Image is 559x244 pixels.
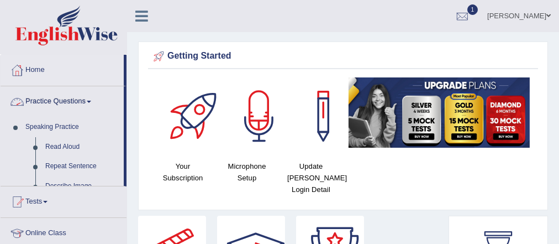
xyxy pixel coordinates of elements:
h4: Microphone Setup [220,160,273,184]
h4: Update [PERSON_NAME] Login Detail [284,160,337,195]
img: small5.jpg [349,77,530,148]
a: Practice Questions [1,86,124,114]
span: 1 [467,4,478,15]
a: Describe Image [40,176,124,196]
a: Tests [1,186,126,214]
a: Read Aloud [40,137,124,157]
a: Speaking Practice [20,117,124,137]
h4: Your Subscription [156,160,209,184]
a: Repeat Sentence [40,157,124,176]
div: Getting Started [151,48,535,65]
a: Home [1,55,124,82]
